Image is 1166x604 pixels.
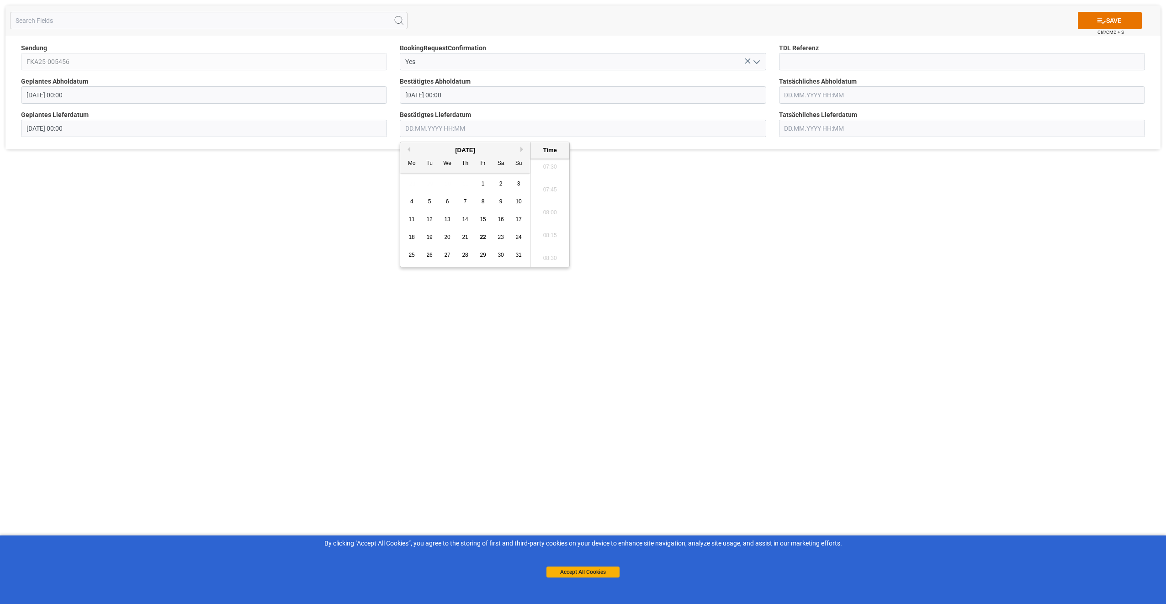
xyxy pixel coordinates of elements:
[442,232,453,243] div: Choose Wednesday, August 20th, 2025
[460,196,471,207] div: Choose Thursday, August 7th, 2025
[408,234,414,240] span: 18
[515,252,521,258] span: 31
[446,198,449,205] span: 6
[21,43,47,53] span: Sendung
[460,158,471,170] div: Th
[495,249,507,261] div: Choose Saturday, August 30th, 2025
[406,214,418,225] div: Choose Monday, August 11th, 2025
[426,216,432,223] span: 12
[477,158,489,170] div: Fr
[460,232,471,243] div: Choose Thursday, August 21st, 2025
[515,234,521,240] span: 24
[513,249,525,261] div: Choose Sunday, August 31st, 2025
[406,196,418,207] div: Choose Monday, August 4th, 2025
[410,198,413,205] span: 4
[749,55,763,69] button: open menu
[779,86,1145,104] input: DD.MM.YYYY HH:MM
[408,252,414,258] span: 25
[779,43,819,53] span: TDL Referenz
[444,216,450,223] span: 13
[513,214,525,225] div: Choose Sunday, August 17th, 2025
[406,232,418,243] div: Choose Monday, August 18th, 2025
[21,110,89,120] span: Geplantes Lieferdatum
[477,214,489,225] div: Choose Friday, August 15th, 2025
[400,110,471,120] span: Bestätigtes Lieferdatum
[495,232,507,243] div: Choose Saturday, August 23rd, 2025
[21,120,387,137] input: DD.MM.YYYY HH:MM
[426,234,432,240] span: 19
[400,120,766,137] input: DD.MM.YYYY HH:MM
[400,86,766,104] input: DD.MM.YYYY HH:MM
[477,249,489,261] div: Choose Friday, August 29th, 2025
[779,120,1145,137] input: DD.MM.YYYY HH:MM
[400,43,486,53] span: BookingRequestConfirmation
[482,180,485,187] span: 1
[400,146,530,155] div: [DATE]
[513,158,525,170] div: Su
[517,180,520,187] span: 3
[442,214,453,225] div: Choose Wednesday, August 13th, 2025
[426,252,432,258] span: 26
[520,147,526,152] button: Next Month
[424,196,435,207] div: Choose Tuesday, August 5th, 2025
[424,158,435,170] div: Tu
[405,147,410,152] button: Previous Month
[464,198,467,205] span: 7
[21,86,387,104] input: DD.MM.YYYY HH:MM
[533,146,567,155] div: Time
[480,216,486,223] span: 15
[779,110,857,120] span: Tatsächliches Lieferdatum
[515,216,521,223] span: 17
[495,196,507,207] div: Choose Saturday, August 9th, 2025
[428,198,431,205] span: 5
[779,77,857,86] span: Tatsächliches Abholdatum
[400,77,471,86] span: Bestätigtes Abholdatum
[498,252,503,258] span: 30
[424,232,435,243] div: Choose Tuesday, August 19th, 2025
[408,216,414,223] span: 11
[495,158,507,170] div: Sa
[460,249,471,261] div: Choose Thursday, August 28th, 2025
[498,216,503,223] span: 16
[462,234,468,240] span: 21
[513,196,525,207] div: Choose Sunday, August 10th, 2025
[406,158,418,170] div: Mo
[495,178,507,190] div: Choose Saturday, August 2nd, 2025
[515,198,521,205] span: 10
[495,214,507,225] div: Choose Saturday, August 16th, 2025
[546,567,620,578] button: Accept All Cookies
[1078,12,1142,29] button: SAVE
[1097,29,1124,36] span: Ctrl/CMD + S
[498,234,503,240] span: 23
[444,252,450,258] span: 27
[480,252,486,258] span: 29
[462,216,468,223] span: 14
[6,539,1160,548] div: By clicking "Accept All Cookies”, you agree to the storing of first and third-party cookies on yo...
[424,214,435,225] div: Choose Tuesday, August 12th, 2025
[444,234,450,240] span: 20
[442,196,453,207] div: Choose Wednesday, August 6th, 2025
[477,178,489,190] div: Choose Friday, August 1st, 2025
[460,214,471,225] div: Choose Thursday, August 14th, 2025
[477,196,489,207] div: Choose Friday, August 8th, 2025
[462,252,468,258] span: 28
[10,12,408,29] input: Search Fields
[480,234,486,240] span: 22
[21,77,88,86] span: Geplantes Abholdatum
[477,232,489,243] div: Choose Friday, August 22nd, 2025
[499,180,503,187] span: 2
[513,178,525,190] div: Choose Sunday, August 3rd, 2025
[424,249,435,261] div: Choose Tuesday, August 26th, 2025
[499,198,503,205] span: 9
[513,232,525,243] div: Choose Sunday, August 24th, 2025
[403,175,528,264] div: month 2025-08
[442,158,453,170] div: We
[482,198,485,205] span: 8
[406,249,418,261] div: Choose Monday, August 25th, 2025
[442,249,453,261] div: Choose Wednesday, August 27th, 2025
